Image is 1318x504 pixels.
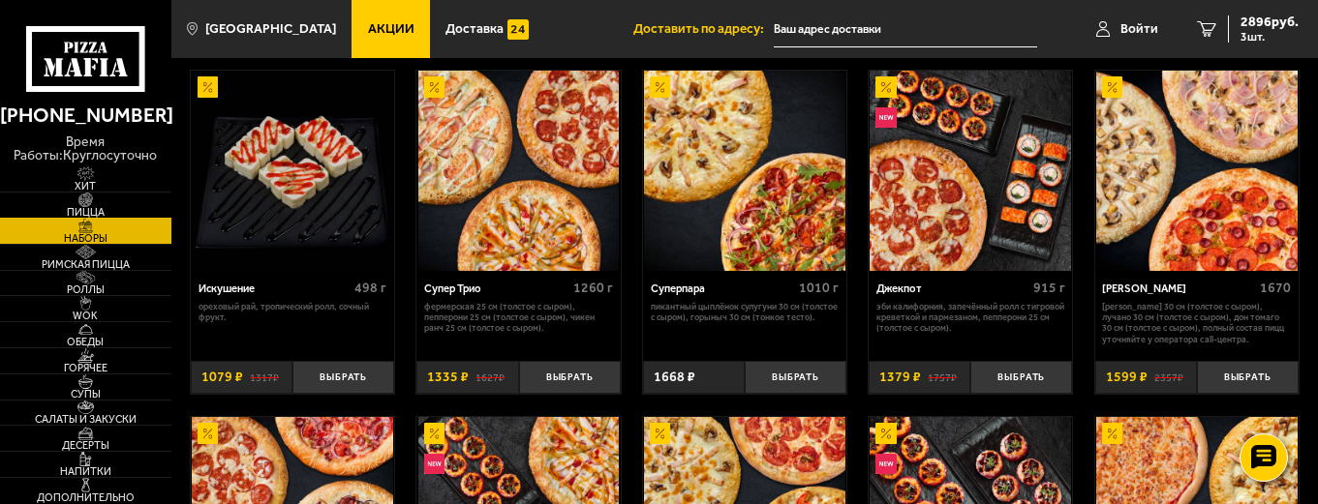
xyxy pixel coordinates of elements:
img: Искушение [192,71,393,272]
p: Фермерская 25 см (толстое с сыром), Пепперони 25 см (толстое с сыром), Чикен Ранч 25 см (толстое ... [424,301,613,334]
a: АкционныйИскушение [191,71,394,272]
span: Доставка [445,22,504,36]
span: 1079 ₽ [201,371,243,384]
a: АкционныйНовинкаДжекпот [869,71,1072,272]
img: Акционный [875,423,896,443]
img: Новинка [424,454,444,474]
img: Акционный [424,76,444,97]
s: 1317 ₽ [250,371,279,384]
a: АкционныйСупер Трио [416,71,620,272]
img: Акционный [198,76,218,97]
img: Акционный [198,423,218,443]
img: Хет Трик [1096,71,1298,272]
input: Ваш адрес доставки [774,12,1037,47]
s: 2357 ₽ [1154,371,1183,384]
span: 915 г [1033,280,1065,296]
span: 1668 ₽ [654,371,695,384]
button: Выбрать [970,361,1072,395]
span: Акции [368,22,414,36]
img: Супер Трио [418,71,620,272]
img: Джекпот [870,71,1071,272]
img: Новинка [875,107,896,128]
span: 2896 руб. [1241,15,1299,29]
p: Ореховый рай, Тропический ролл, Сочный фрукт. [199,301,387,323]
img: Акционный [650,423,670,443]
button: Выбрать [519,361,621,395]
span: Войти [1120,22,1158,36]
p: [PERSON_NAME] 30 см (толстое с сыром), Лучано 30 см (толстое с сыром), Дон Томаго 30 см (толстое ... [1102,301,1291,344]
s: 1627 ₽ [475,371,505,384]
span: 1599 ₽ [1106,371,1148,384]
span: 1260 г [573,280,613,296]
img: Суперпара [644,71,845,272]
img: Акционный [650,76,670,97]
img: Акционный [875,76,896,97]
img: Новинка [875,454,896,474]
img: Акционный [1102,76,1122,97]
span: 1379 ₽ [879,371,921,384]
div: Суперпара [651,282,795,296]
span: 3 шт. [1241,31,1299,43]
span: 1335 ₽ [427,371,469,384]
div: Супер Трио [424,282,568,296]
img: 15daf4d41897b9f0e9f617042186c801.svg [507,19,528,40]
p: Эби Калифорния, Запечённый ролл с тигровой креветкой и пармезаном, Пепперони 25 см (толстое с сыр... [876,301,1065,334]
button: Выбрать [292,361,394,395]
span: 498 г [354,280,386,296]
span: Доставить по адресу: [633,22,774,36]
span: 1010 г [799,280,839,296]
a: АкционныйХет Трик [1095,71,1299,272]
span: 1670 [1260,280,1291,296]
img: Акционный [424,423,444,443]
img: Акционный [1102,423,1122,443]
div: Джекпот [876,282,1028,296]
p: Пикантный цыплёнок сулугуни 30 см (толстое с сыром), Горыныч 30 см (тонкое тесто). [651,301,840,323]
span: [GEOGRAPHIC_DATA] [205,22,336,36]
div: Искушение [199,282,351,296]
a: АкционныйСуперпара [643,71,846,272]
button: Выбрать [745,361,846,395]
button: Выбрать [1197,361,1299,395]
div: [PERSON_NAME] [1102,282,1255,296]
s: 1757 ₽ [928,371,957,384]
